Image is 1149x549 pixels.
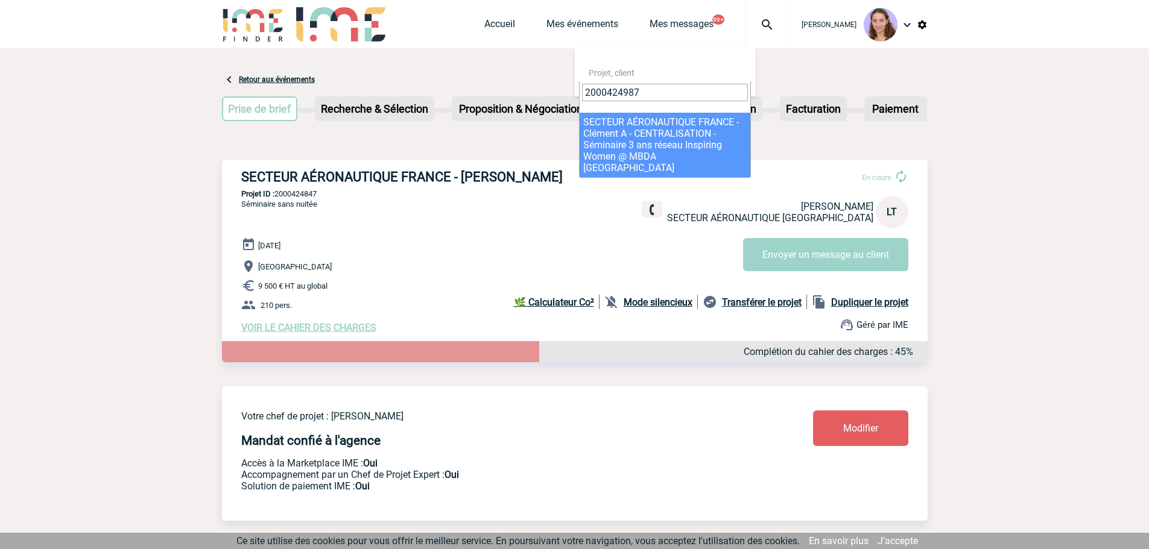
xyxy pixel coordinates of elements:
[355,480,370,492] b: Oui
[866,98,926,120] p: Paiement
[239,75,315,84] a: Retour aux événements
[781,98,846,120] p: Facturation
[258,262,332,271] span: [GEOGRAPHIC_DATA]
[484,18,515,35] a: Accueil
[445,469,459,480] b: Oui
[802,20,856,29] span: [PERSON_NAME]
[862,173,891,182] span: En cours
[241,189,274,198] b: Projet ID :
[236,535,800,547] span: Ce site utilise des cookies pour vous offrir le meilleur service. En poursuivant votre navigation...
[222,7,285,42] img: IME-Finder
[316,98,433,120] p: Recherche & Sélection
[589,68,635,78] span: Projet, client
[241,480,742,492] p: Conformité aux process achat client, Prise en charge de la facturation, Mutualisation de plusieur...
[546,18,618,35] a: Mes événements
[222,189,928,198] p: 2000424847
[258,241,280,250] span: [DATE]
[840,318,854,332] img: support.png
[801,201,873,212] span: [PERSON_NAME]
[864,8,897,42] img: 101030-1.png
[514,295,600,309] a: 🌿 Calculateur Co²
[856,319,908,330] span: Géré par IME
[624,296,692,308] b: Mode silencieux
[878,535,918,547] a: J'accepte
[887,206,897,218] span: LT
[647,204,657,215] img: fixe.png
[241,457,742,469] p: Accès à la Marketplace IME :
[363,457,378,469] b: Oui
[241,469,742,480] p: Prestation payante
[743,238,908,271] button: Envoyer un message au client
[831,296,908,308] b: Dupliquer le projet
[258,281,328,290] span: 9 500 € HT au global
[514,296,594,308] b: 🌿 Calculateur Co²
[812,295,826,309] img: file_copy-black-24dp.png
[241,169,603,184] h3: SECTEUR AÉRONAUTIQUE FRANCE - [PERSON_NAME]
[580,113,750,177] li: SECTEUR AÉRONAUTIQUE FRANCE - Clément A - CENTRALISATION - Séminaire 3 ans réseau Inspiring Women...
[223,98,297,120] p: Prise de brief
[241,433,381,448] h4: Mandat confié à l'agence
[722,296,802,308] b: Transférer le projet
[650,18,714,35] a: Mes messages
[712,14,724,25] button: 99+
[241,199,317,209] span: Séminaire sans nuitée
[667,212,873,224] span: SECTEUR AÉRONAUTIQUE [GEOGRAPHIC_DATA]
[453,98,589,120] p: Proposition & Négociation
[261,301,292,310] span: 210 pers.
[843,422,878,434] span: Modifier
[809,535,869,547] a: En savoir plus
[241,410,742,422] p: Votre chef de projet : [PERSON_NAME]
[241,322,376,333] a: VOIR LE CAHIER DES CHARGES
